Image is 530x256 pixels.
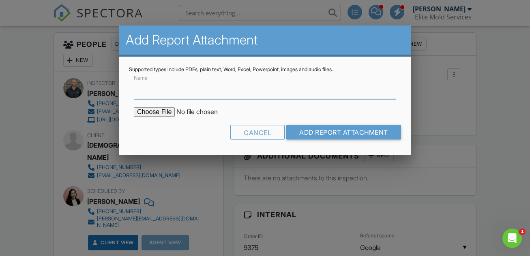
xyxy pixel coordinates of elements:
[502,228,522,248] iframe: Intercom live chat
[129,66,401,73] div: Supported types include PDFs, plain text, Word, Excel, Powerpoint, images and audio files.
[286,125,401,140] input: Add Report Attachment
[230,125,285,140] div: Cancel
[126,32,404,48] h2: Add Report Attachment
[519,228,526,235] span: 1
[134,74,148,82] label: Name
